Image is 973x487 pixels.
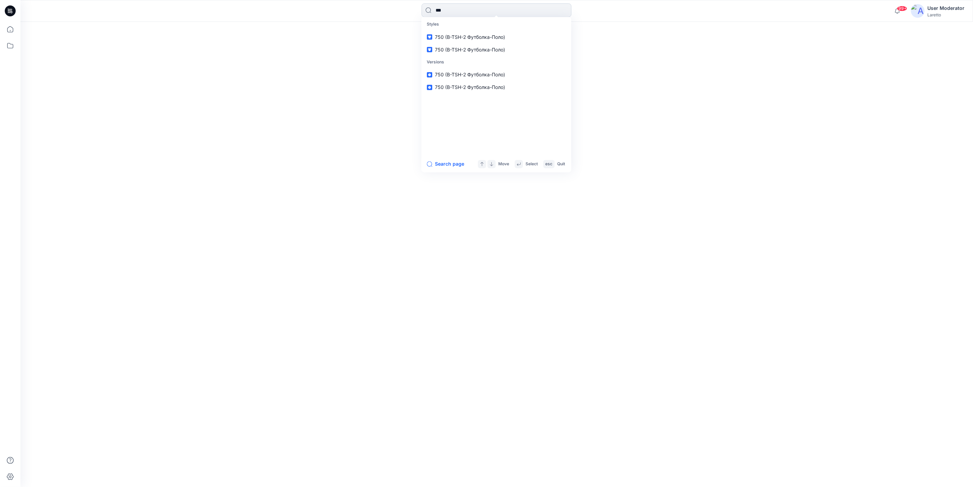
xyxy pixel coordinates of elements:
a: 750 (B-TSH-2 Футболка-Поло) [423,31,570,43]
div: Laretto [927,12,964,17]
span: 99+ [897,6,907,11]
img: avatar [911,4,925,18]
p: Move [499,161,509,168]
p: esc [546,161,553,168]
span: 750 (B-TSH-2 Футболка-Поло) [435,72,505,78]
span: 750 (B-TSH-2 Футболка-Поло) [435,85,505,90]
button: Search page [427,160,465,168]
p: Quit [558,161,565,168]
a: 750 (B-TSH-2 Футболка-Поло) [423,43,570,56]
a: 750 (B-TSH-2 Футболка-Поло) [423,69,570,81]
p: Styles [423,18,570,31]
a: 750 (B-TSH-2 Футболка-Поло) [423,81,570,94]
span: 750 (B-TSH-2 Футболка-Поло) [435,34,505,40]
p: Select [526,161,538,168]
div: User Moderator [927,4,964,12]
p: Versions [423,56,570,69]
span: 750 (B-TSH-2 Футболка-Поло) [435,47,505,52]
